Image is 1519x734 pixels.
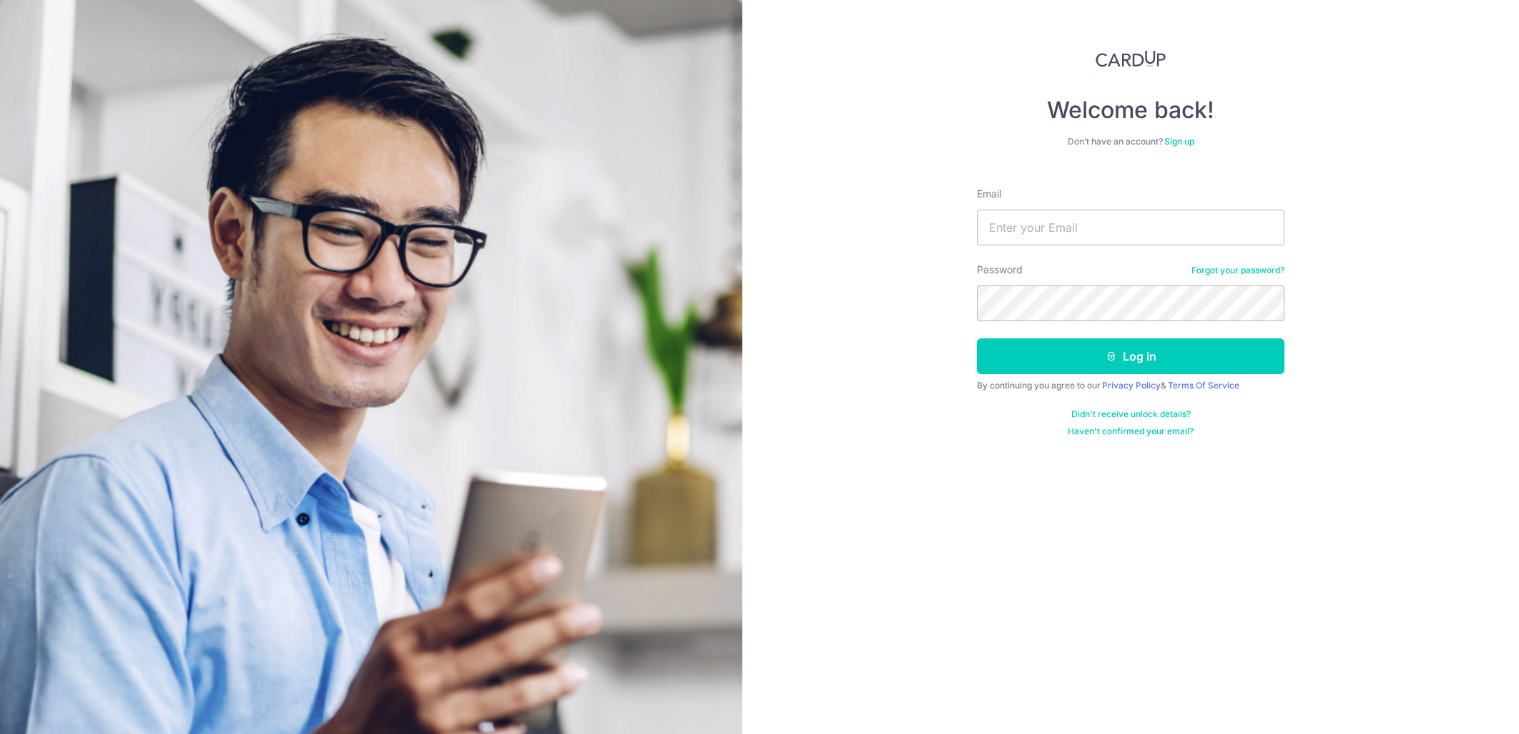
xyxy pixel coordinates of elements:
a: Privacy Policy [1102,380,1161,391]
a: Terms Of Service [1168,380,1239,391]
a: Didn't receive unlock details? [1071,408,1191,420]
a: Sign up [1164,136,1194,147]
a: Haven't confirmed your email? [1068,426,1194,437]
h4: Welcome back! [977,96,1284,124]
button: Log in [977,338,1284,374]
label: Password [977,263,1023,277]
div: By continuing you agree to our & [977,380,1284,391]
a: Forgot your password? [1191,265,1284,276]
div: Don’t have an account? [977,136,1284,147]
input: Enter your Email [977,210,1284,245]
label: Email [977,187,1001,201]
img: CardUp Logo [1096,50,1166,67]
